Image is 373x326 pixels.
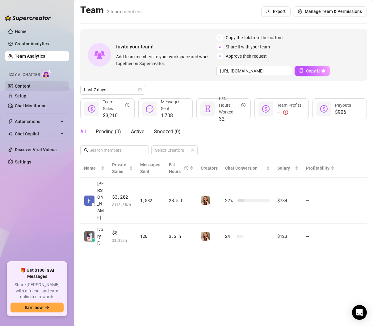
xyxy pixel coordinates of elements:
[225,197,235,204] span: 22 %
[219,95,245,115] div: Est. Hours Worked
[306,68,325,73] span: Copy Link
[15,159,31,164] a: Settings
[201,196,210,205] img: Ivory
[116,53,214,67] span: Add team members to your workspace and work together on Supercreator.
[96,128,121,135] div: Pending ( 0 )
[80,4,142,16] h2: Team
[226,43,270,50] span: Share it with your team
[112,237,133,243] span: $ 2.29 /h
[262,105,270,113] span: dollar-circle
[305,9,362,14] span: Manage Team & Permissions
[84,165,100,171] span: Name
[277,103,301,108] span: Team Profits
[295,66,330,76] button: Copy Link
[138,88,142,92] span: calendar
[112,162,126,174] span: Private Sales
[84,148,88,152] span: search
[45,305,49,310] span: arrow-right
[15,117,59,126] span: Automations
[140,233,161,240] div: 126
[154,129,181,134] span: Snoozed ( 0 )
[80,128,86,135] div: All
[15,103,47,108] a: Chat Monitoring
[283,110,288,115] span: exclamation-circle
[84,196,94,206] img: Fiona Watkins C…
[293,6,367,16] button: Manage Team & Permissions
[216,53,223,60] span: 3
[8,132,12,136] img: Chat Copilot
[103,98,129,112] div: Team Sales
[226,34,283,41] span: Copy the link from the bottom
[103,112,129,119] span: $3,210
[15,39,64,49] a: Creator Analytics
[9,72,40,78] span: Izzy AI Chatter
[266,9,270,14] span: download
[219,115,245,123] span: 32
[226,53,267,60] span: Approve their request
[352,305,367,320] div: Open Intercom Messenger
[8,119,13,124] span: thunderbolt
[161,99,180,111] span: Messages Sent
[15,29,27,34] a: Home
[140,162,160,174] span: Messages Sent
[201,232,210,241] img: Ivory
[277,109,301,116] div: —
[80,159,108,178] th: Name
[116,43,216,51] span: Invite your team!
[169,233,193,240] div: 3.5 h
[15,147,57,152] a: Discover Viral Videos
[88,105,95,113] span: dollar-circle
[90,147,140,154] input: Search members
[84,231,94,241] img: Ivory Fox
[112,229,133,237] span: $8
[241,95,245,115] span: question-circle
[5,15,51,21] img: logo-BBDzfeDw.svg
[42,69,52,78] img: AI Chatter
[306,166,329,171] span: Profitability
[277,166,290,171] span: Salary
[277,197,299,204] div: $784
[273,9,286,14] span: Export
[84,85,141,94] span: Last 7 days
[161,112,187,119] span: 1,708
[10,282,64,300] span: Share [PERSON_NAME] with a friend, and earn unlimited rewards
[15,129,59,139] span: Chat Copilot
[15,84,31,89] a: Content
[302,178,338,224] td: —
[261,6,291,16] button: Export
[298,9,302,14] span: setting
[97,226,105,246] span: Ivory F.
[277,233,299,240] div: $123
[10,267,64,279] span: 🎁 Get $100 in AI Messages
[97,180,105,221] span: [PERSON_NAME]
[169,197,193,204] div: 28.5 h
[15,54,45,59] a: Team Analytics
[191,148,194,152] span: team
[225,166,258,171] span: Chat Conversion
[216,34,223,41] span: 1
[146,105,153,113] span: message
[302,224,338,249] td: —
[216,43,223,50] span: 2
[204,105,212,113] span: hourglass
[225,233,235,240] span: 2 %
[125,98,129,112] span: info-circle
[335,103,351,108] span: Payouts
[184,161,188,175] span: question-circle
[107,9,142,14] span: 2 team members
[169,161,188,175] div: Est. Hours
[112,201,133,208] span: $ 112.35 /h
[140,197,161,204] div: 1,582
[15,93,26,98] a: Setup
[335,109,351,116] span: $906
[112,193,133,201] span: $3,202
[131,129,144,134] span: Active
[197,159,221,178] th: Creators
[320,105,328,113] span: dollar-circle
[10,303,64,312] button: Earn nowarrow-right
[25,305,43,310] span: Earn now
[299,68,304,73] span: copy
